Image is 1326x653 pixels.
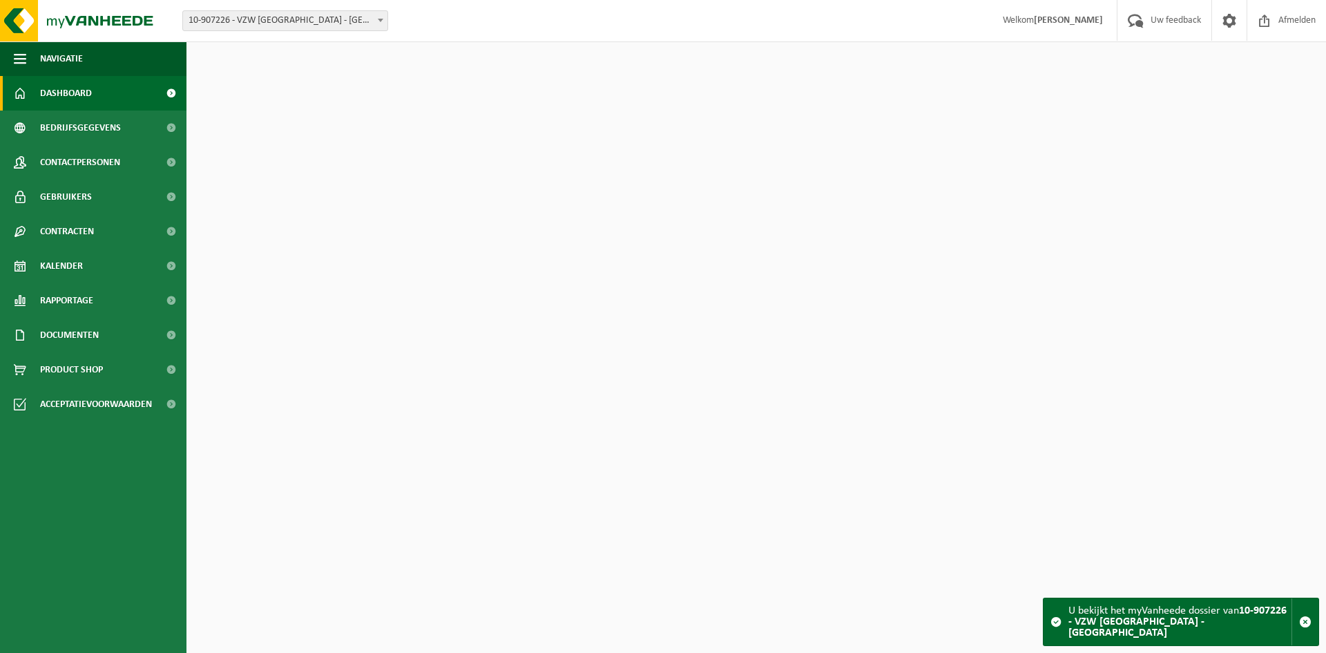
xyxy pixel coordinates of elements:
span: 10-907226 - VZW SINT-LIEVENSPOORT - GENT [183,11,387,30]
span: Navigatie [40,41,83,76]
span: Product Shop [40,352,103,387]
span: Documenten [40,318,99,352]
span: Contracten [40,214,94,249]
span: Bedrijfsgegevens [40,111,121,145]
span: Rapportage [40,283,93,318]
strong: [PERSON_NAME] [1034,15,1103,26]
span: Dashboard [40,76,92,111]
span: 10-907226 - VZW SINT-LIEVENSPOORT - GENT [182,10,388,31]
span: Kalender [40,249,83,283]
span: Contactpersonen [40,145,120,180]
div: U bekijkt het myVanheede dossier van [1068,598,1291,645]
span: Gebruikers [40,180,92,214]
span: Acceptatievoorwaarden [40,387,152,422]
strong: 10-907226 - VZW [GEOGRAPHIC_DATA] - [GEOGRAPHIC_DATA] [1068,605,1287,638]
